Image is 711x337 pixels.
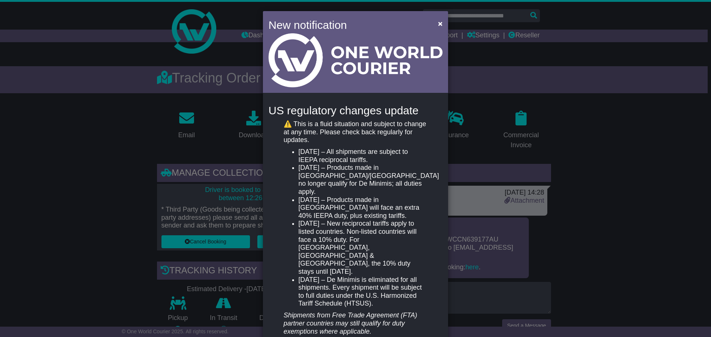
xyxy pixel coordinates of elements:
[268,17,427,33] h4: New notification
[438,19,443,28] span: ×
[298,148,427,164] li: [DATE] – All shipments are subject to IEEPA reciprocal tariffs.
[298,196,427,220] li: [DATE] – Products made in [GEOGRAPHIC_DATA] will face an extra 40% IEEPA duty, plus existing tari...
[298,164,427,196] li: [DATE] – Products made in [GEOGRAPHIC_DATA]/[GEOGRAPHIC_DATA] no longer qualify for De Minimis; a...
[298,276,427,308] li: [DATE] – De Minimis is eliminated for all shipments. Every shipment will be subject to full dutie...
[434,16,446,31] button: Close
[268,104,443,117] h4: US regulatory changes update
[268,33,443,87] img: Light
[298,220,427,276] li: [DATE] – New reciprocal tariffs apply to listed countries. Non-listed countries will face a 10% d...
[284,120,427,144] p: ⚠️ This is a fluid situation and subject to change at any time. Please check back regularly for u...
[284,311,417,335] em: Shipments from Free Trade Agreement (FTA) partner countries may still qualify for duty exemptions...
